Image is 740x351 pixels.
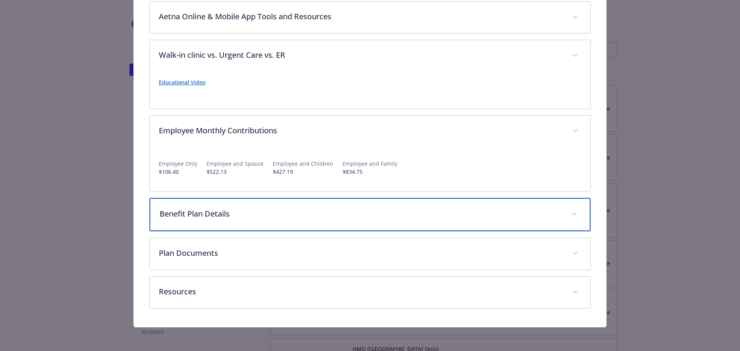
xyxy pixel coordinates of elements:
[159,247,563,259] p: Plan Documents
[273,160,333,168] p: Employee and Children
[343,160,397,168] p: Employee and Family
[159,49,563,61] p: Walk-in clinic vs. Urgent Care vs. ER
[150,147,591,191] div: Employee Monthly Contributions
[207,160,264,168] p: Employee and Spouse
[159,286,563,297] p: Resources
[150,72,591,109] div: Walk-in clinic vs. Urgent Care vs. ER
[159,79,205,86] a: Educational Video
[160,208,562,220] p: Benefit Plan Details
[159,160,197,168] p: Employee Only
[150,116,591,147] div: Employee Monthly Contributions
[159,11,563,22] p: Aetna Online & Mobile App Tools and Resources
[150,2,591,33] div: Aetna Online & Mobile App Tools and Resources
[207,168,264,176] p: $522.13
[273,168,333,176] p: $427.19
[150,238,591,270] div: Plan Documents
[150,277,591,308] div: Resources
[150,40,591,72] div: Walk-in clinic vs. Urgent Care vs. ER
[150,198,591,231] div: Benefit Plan Details
[343,168,397,176] p: $834.75
[159,125,563,136] p: Employee Monthly Contributions
[159,168,197,176] p: $106.40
